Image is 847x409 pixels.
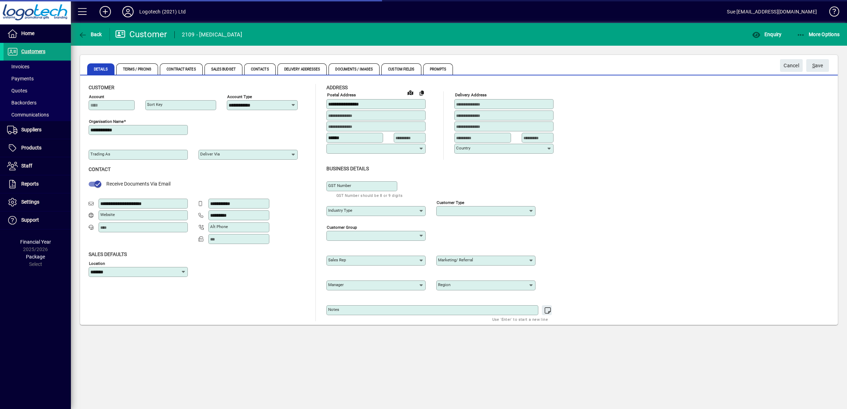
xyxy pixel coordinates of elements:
mat-label: Notes [328,307,339,312]
a: Home [4,25,71,42]
a: Reports [4,175,71,193]
div: 2109 - [MEDICAL_DATA] [182,29,242,40]
mat-label: Country [456,146,470,150]
span: Invoices [7,64,29,69]
a: View on map [405,87,416,98]
span: Sales defaults [89,251,127,257]
mat-label: Trading as [90,152,110,157]
span: Delivery Addresses [277,63,327,75]
button: Cancel [780,59,803,72]
mat-label: Sales rep [328,257,346,262]
span: Support [21,217,39,223]
mat-label: Organisation name [89,119,124,124]
span: Customer [89,85,114,90]
a: Suppliers [4,121,71,139]
button: Profile [117,5,139,18]
span: Documents / Images [329,63,380,75]
span: Reports [21,181,39,187]
mat-label: Marketing/ Referral [438,257,473,262]
span: Details [87,63,114,75]
span: Contact [89,166,111,172]
span: Sales Budget [204,63,242,75]
a: Settings [4,193,71,211]
span: Payments [7,76,34,81]
span: Products [21,145,41,150]
div: Logotech (2021) Ltd [139,6,186,17]
span: S [812,63,815,68]
mat-label: Region [438,282,450,287]
mat-hint: GST Number should be 8 or 9 digits [336,191,403,199]
a: Quotes [4,85,71,97]
span: More Options [797,32,840,37]
mat-label: Deliver via [200,152,220,157]
mat-label: Manager [328,282,344,287]
button: Enquiry [750,28,783,41]
mat-label: Industry type [328,208,352,213]
mat-hint: Use 'Enter' to start a new line [492,315,548,323]
span: Receive Documents Via Email [106,181,170,187]
span: Contract Rates [160,63,202,75]
span: Enquiry [752,32,781,37]
span: Staff [21,163,32,169]
span: Home [21,30,34,36]
app-page-header-button: Back [71,28,110,41]
mat-label: Account Type [227,94,252,99]
mat-label: Website [100,212,115,217]
span: Business details [326,166,369,171]
button: Copy to Delivery address [416,87,427,98]
a: Backorders [4,97,71,109]
a: Invoices [4,61,71,73]
mat-label: Sort key [147,102,162,107]
mat-label: GST Number [328,183,351,188]
span: Suppliers [21,127,41,132]
span: Cancel [784,60,799,72]
span: Quotes [7,88,27,93]
button: More Options [795,28,842,41]
span: Address [326,85,348,90]
span: Settings [21,199,39,205]
div: Customer [115,29,167,40]
span: Communications [7,112,49,118]
a: Staff [4,157,71,175]
span: Terms / Pricing [116,63,158,75]
a: Payments [4,73,71,85]
a: Products [4,139,71,157]
span: Contacts [244,63,276,75]
button: Save [806,59,829,72]
span: Back [78,32,102,37]
mat-label: Customer group [327,225,357,229]
span: Financial Year [20,239,51,245]
mat-label: Account [89,94,104,99]
button: Add [94,5,117,18]
span: ave [812,60,823,72]
mat-label: Location [89,261,105,266]
button: Back [77,28,104,41]
mat-label: Alt Phone [210,224,228,229]
span: Package [26,254,45,260]
a: Communications [4,109,71,121]
a: Knowledge Base [824,1,838,24]
mat-label: Customer type [437,200,464,205]
a: Support [4,211,71,229]
span: Prompts [423,63,453,75]
span: Customers [21,49,45,54]
div: Sue [EMAIL_ADDRESS][DOMAIN_NAME] [727,6,817,17]
span: Backorders [7,100,37,106]
span: Custom Fields [381,63,421,75]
